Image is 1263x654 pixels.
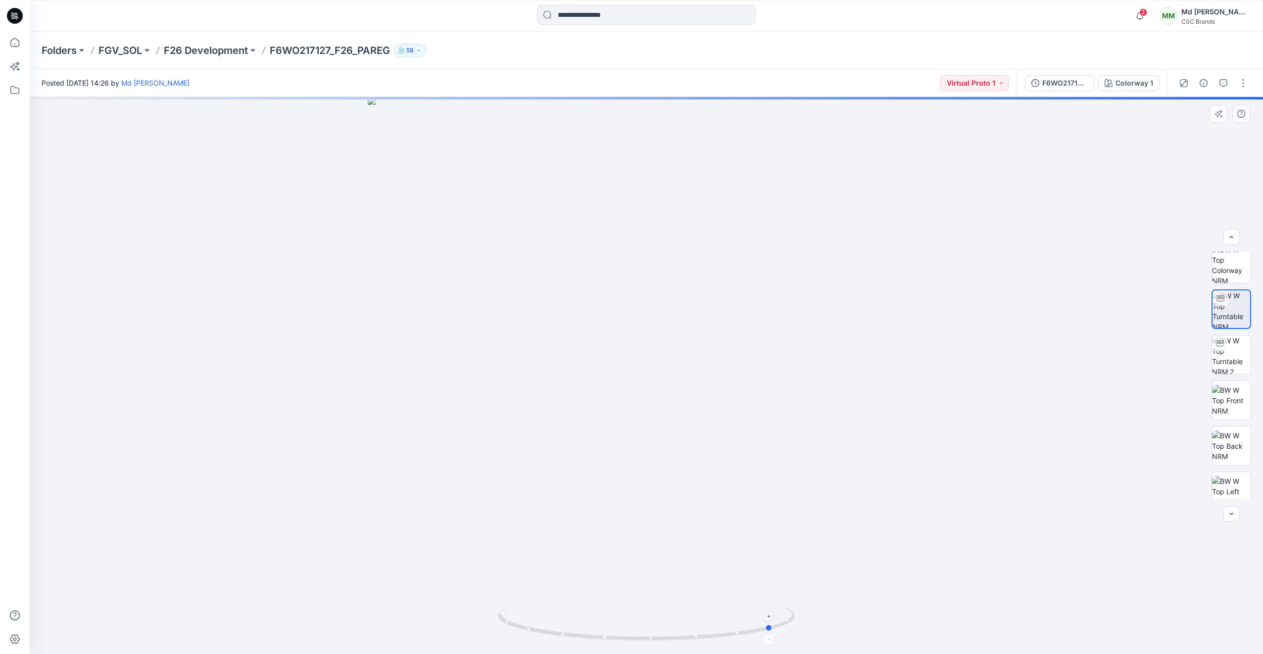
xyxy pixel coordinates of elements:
[1212,430,1251,462] img: BW W Top Back NRM
[98,44,142,57] a: FGV_SOL
[42,78,190,88] span: Posted [DATE] 14:26 by
[1139,8,1147,16] span: 2
[42,44,77,57] a: Folders
[1212,476,1251,507] img: BW W Top Left NRM
[1212,335,1251,374] img: BW W Top Turntable NRM 2
[1160,7,1177,25] div: MM
[1181,18,1251,25] div: CSC Brands
[121,79,190,87] a: Md [PERSON_NAME]
[1196,75,1212,91] button: Details
[1042,78,1088,89] div: F6WO217127_F26_PAREG_VP1
[1213,290,1250,328] img: BW W Top Turntable NRM
[394,44,426,57] button: 58
[1116,78,1153,89] div: Colorway 1
[164,44,248,57] a: F26 Development
[1025,75,1094,91] button: F6WO217127_F26_PAREG_VP1
[1098,75,1160,91] button: Colorway 1
[406,45,414,56] p: 58
[1212,244,1251,283] img: BW W Top Colorway NRM
[1181,6,1251,18] div: Md [PERSON_NAME]
[270,44,390,57] p: F6WO217127_F26_PAREG
[1212,385,1251,416] img: BW W Top Front NRM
